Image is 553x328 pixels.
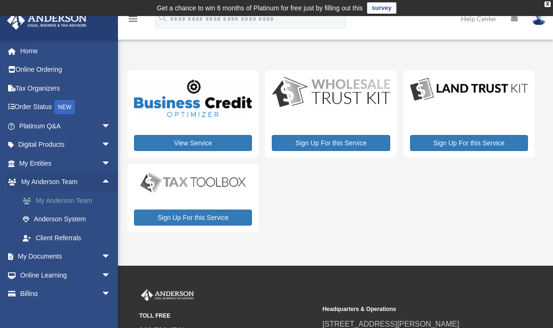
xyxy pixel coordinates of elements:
[322,304,499,314] small: Headquarters & Operations
[139,311,316,321] small: TOLL FREE
[101,117,120,136] span: arrow_drop_down
[127,17,139,25] a: menu
[7,98,125,117] a: Order StatusNEW
[410,135,528,151] a: Sign Up For this Service
[134,210,252,226] a: Sign Up For this Service
[13,228,125,247] a: Client Referrals
[7,135,120,154] a: Digital Productsarrow_drop_down
[139,289,196,302] img: Anderson Advisors Platinum Portal
[4,11,90,30] img: Anderson Advisors Platinum Portal
[410,77,528,102] img: LandTrust_lgo-1.jpg
[272,135,390,151] a: Sign Up For this Service
[7,173,125,192] a: My Anderson Teamarrow_drop_up
[101,247,120,267] span: arrow_drop_down
[7,247,125,266] a: My Documentsarrow_drop_down
[322,320,459,328] a: [STREET_ADDRESS][PERSON_NAME]
[13,191,125,210] a: My Anderson Team
[367,2,396,14] a: survey
[101,154,120,173] span: arrow_drop_down
[545,1,551,7] div: close
[7,285,125,303] a: Billingarrow_drop_down
[7,42,125,60] a: Home
[7,266,125,285] a: Online Learningarrow_drop_down
[532,12,546,25] img: User Pic
[101,285,120,304] span: arrow_drop_down
[54,100,75,114] div: NEW
[101,135,120,155] span: arrow_drop_down
[7,117,125,135] a: Platinum Q&Aarrow_drop_down
[272,77,390,108] img: WS-Trust-Kit-lgo-1.jpg
[7,154,125,173] a: My Entitiesarrow_drop_down
[127,13,139,25] i: menu
[101,173,120,192] span: arrow_drop_up
[13,210,125,229] a: Anderson System
[134,135,252,151] a: View Service
[101,266,120,285] span: arrow_drop_down
[134,171,252,194] img: taxtoolbox_new-1.webp
[7,79,125,98] a: Tax Organizers
[7,60,125,79] a: Online Ordering
[157,2,363,14] div: Get a chance to win 6 months of Platinum for free just by filling out this
[158,13,168,23] i: search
